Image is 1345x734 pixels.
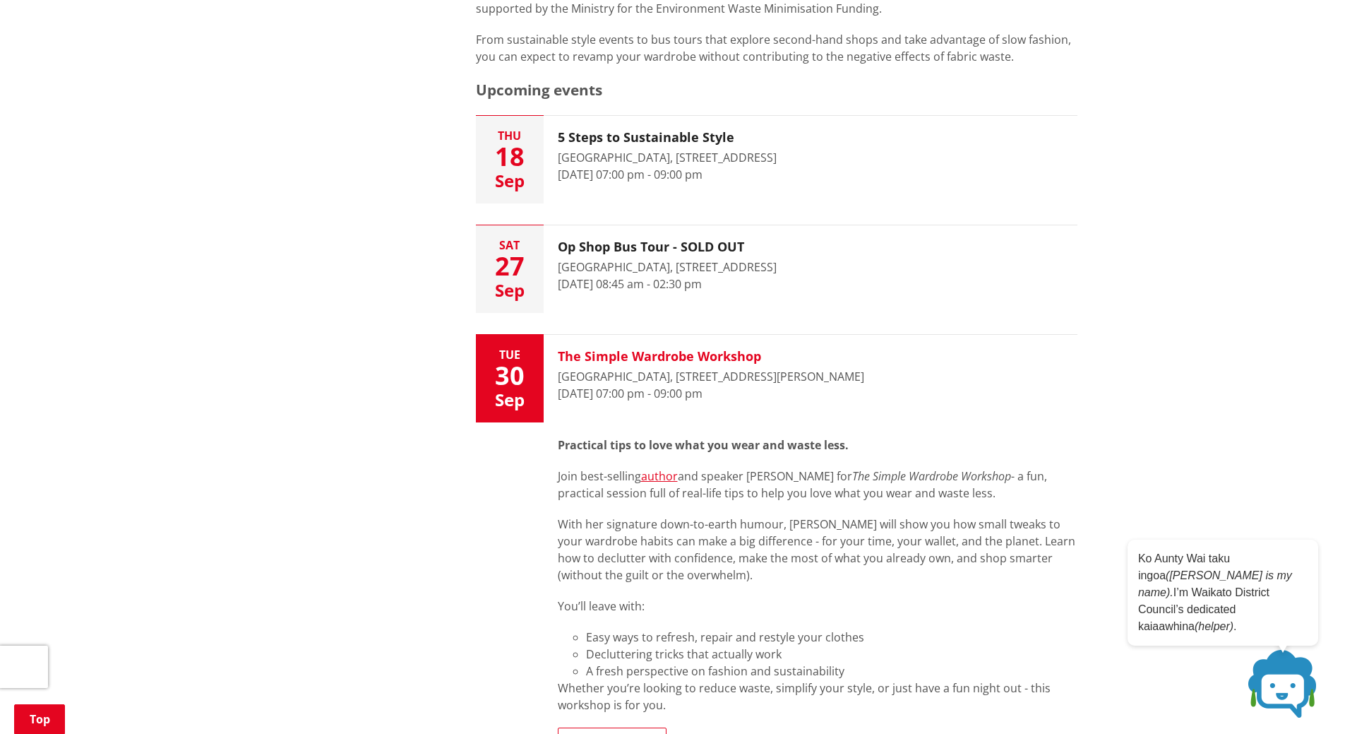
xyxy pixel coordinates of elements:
[558,149,777,166] div: [GEOGRAPHIC_DATA], [STREET_ADDRESS]
[558,130,777,146] h3: 5 Steps to Sustainable Style
[476,335,1077,422] button: Tue 30 Sep The Simple Wardrobe Workshop [GEOGRAPHIC_DATA], [STREET_ADDRESS][PERSON_NAME] [DATE] 0...
[558,437,849,453] strong: Practical tips to love what you wear and waste less.
[476,391,544,408] div: Sep
[558,167,703,182] time: [DATE] 07:00 pm - 09:00 pm
[558,349,864,365] h3: The Simple Wardrobe Workshop
[558,239,777,255] h3: Op Shop Bus Tour - SOLD OUT
[1138,550,1308,635] p: Ko Aunty Wai taku ingoa I’m Waikato District Council’s dedicated kaiaawhina .
[558,386,703,401] time: [DATE] 07:00 pm - 09:00 pm
[558,598,1077,615] p: You’ll leave with:
[586,629,1077,646] li: Easy ways to refresh, repair and restyle your clothes
[476,282,544,299] div: Sep
[558,276,702,292] time: [DATE] 08:45 am - 02:30 pm
[476,349,544,360] div: Tue
[476,363,544,389] div: 30
[476,116,1077,203] button: Thu 18 Sep 5 Steps to Sustainable Style [GEOGRAPHIC_DATA], [STREET_ADDRESS] [DATE] 07:00 pm - 09:...
[476,144,544,170] div: 18
[476,130,544,141] div: Thu
[1195,620,1233,632] em: (helper)
[14,704,65,734] a: Top
[476,254,544,279] div: 27
[476,225,1077,313] button: Sat 27 Sep Op Shop Bus Tour - SOLD OUT [GEOGRAPHIC_DATA], [STREET_ADDRESS] [DATE] 08:45 am - 02:3...
[558,516,1077,584] p: With her signature down-to-earth humour, [PERSON_NAME] will show you how small tweaks to your war...
[852,468,1011,484] em: The Simple Wardrobe Workshop
[476,239,544,251] div: Sat
[558,680,1077,714] p: Whether you’re looking to reduce waste, simplify your style, or just have a fun night out - this ...
[586,663,1077,680] li: A fresh perspective on fashion and sustainability
[641,468,678,484] a: author
[558,259,777,276] div: [GEOGRAPHIC_DATA], [STREET_ADDRESS]
[476,80,602,100] span: Upcoming events
[586,646,1077,663] li: Decluttering tricks that actually work
[476,172,544,189] div: Sep
[558,468,1077,502] p: Join best-selling and speaker [PERSON_NAME] for - a fun, practical session full of real-life tips...
[1138,569,1292,598] em: ([PERSON_NAME] is my name).
[558,368,864,385] div: [GEOGRAPHIC_DATA], [STREET_ADDRESS][PERSON_NAME]
[476,31,1077,65] p: From sustainable style events to bus tours that explore second-hand shops and take advantage of s...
